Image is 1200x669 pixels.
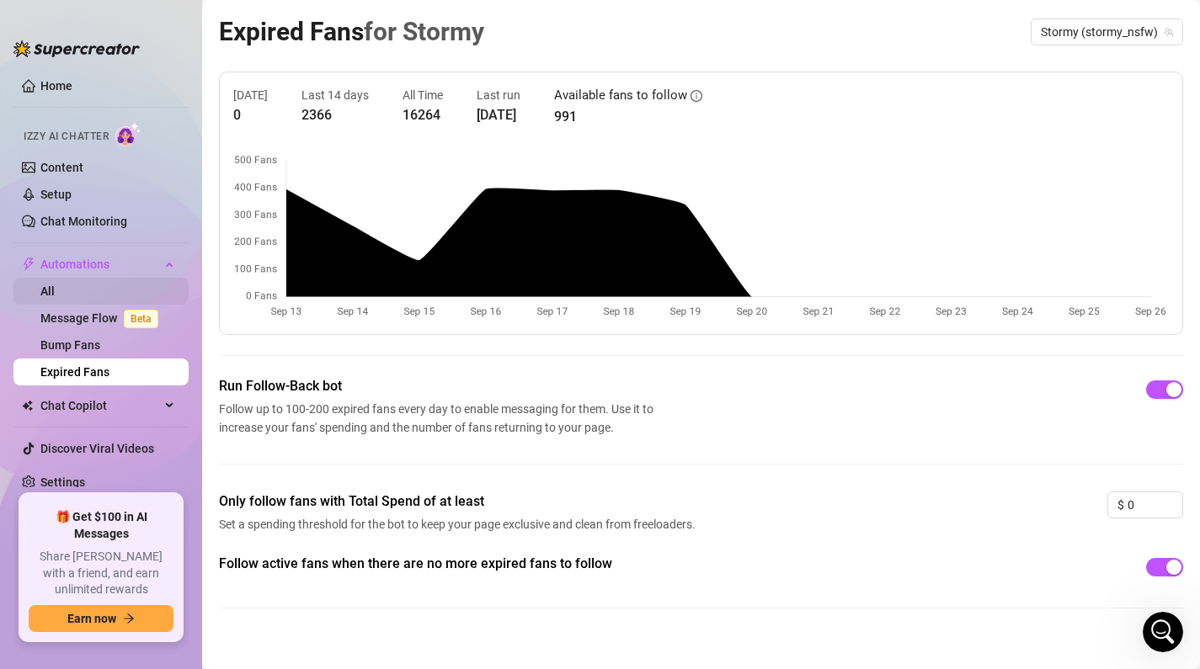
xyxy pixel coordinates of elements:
span: Only follow fans with Total Spend of at least [219,491,701,512]
article: Last 14 days [301,86,369,104]
article: [DATE] [477,104,520,125]
span: Share [PERSON_NAME] with a friend, and earn unlimited rewards [29,549,173,598]
a: Settings [40,475,85,489]
span: Follow up to 100-200 expired fans every day to enable messaging for them. Use it to increase your... [219,400,660,437]
span: Set a spending threshold for the bot to keep your page exclusive and clean from freeloaders. [219,515,701,534]
span: Izzy AI Chatter [24,129,109,145]
article: [DATE] [233,86,268,104]
span: Beta [124,310,158,328]
img: Chat Copilot [22,400,33,411]
a: Home [40,79,72,93]
span: 🎁 Get $100 in AI Messages [29,509,173,542]
img: logo-BBDzfeDw.svg [13,40,140,57]
a: Expired Fans [40,365,109,379]
span: for Stormy [364,17,484,46]
input: 0.00 [1128,492,1182,518]
span: Earn now [67,612,116,625]
a: Content [40,161,83,174]
a: All [40,284,55,298]
article: Last run [477,86,520,104]
article: 2366 [301,104,369,125]
a: Bump Fans [40,338,100,352]
span: thunderbolt [22,258,35,271]
img: AI Chatter [115,122,141,146]
article: 0 [233,104,268,125]
span: Automations [40,251,160,278]
a: Message FlowBeta [40,311,165,325]
span: Chat Copilot [40,392,160,419]
article: 991 [554,106,702,127]
span: Stormy (stormy_nsfw) [1041,19,1173,45]
article: Available fans to follow [554,86,687,106]
a: Setup [40,188,72,201]
article: All Time [403,86,443,104]
span: Run Follow-Back bot [219,376,660,396]
a: Discover Viral Videos [40,442,154,455]
span: team [1164,27,1174,37]
button: Earn nowarrow-right [29,605,173,632]
span: info-circle [691,90,702,102]
a: Chat Monitoring [40,215,127,228]
article: Expired Fans [219,12,484,51]
span: Follow active fans when there are no more expired fans to follow [219,554,701,574]
span: arrow-right [123,613,135,624]
article: 16264 [403,104,443,125]
iframe: Intercom live chat [1143,612,1183,652]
